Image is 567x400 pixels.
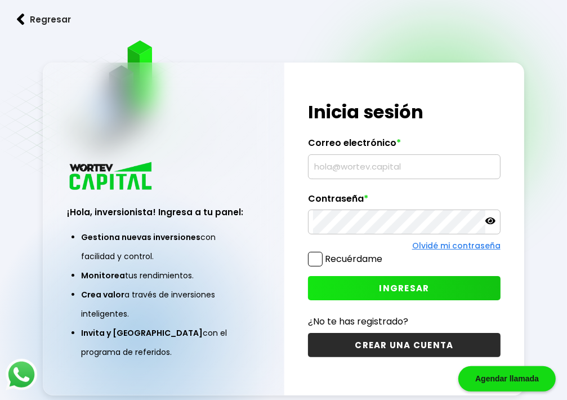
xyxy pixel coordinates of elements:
div: Agendar llamada [458,366,556,392]
label: Contraseña [308,193,501,210]
a: ¿No te has registrado?CREAR UNA CUENTA [308,314,501,357]
label: Correo electrónico [308,137,501,154]
h3: ¡Hola, inversionista! Ingresa a tu panel: [67,206,260,219]
li: a través de inversiones inteligentes. [81,285,245,323]
button: INGRESAR [308,276,501,300]
span: Monitorea [81,270,125,281]
li: con facilidad y control. [81,228,245,266]
span: Invita y [GEOGRAPHIC_DATA] [81,327,203,339]
label: Recuérdame [325,252,382,265]
button: CREAR UNA CUENTA [308,333,501,357]
p: ¿No te has registrado? [308,314,501,328]
h1: Inicia sesión [308,99,501,126]
span: Crea valor [81,289,124,300]
input: hola@wortev.capital [313,155,495,179]
a: Olvidé mi contraseña [412,240,501,251]
li: tus rendimientos. [81,266,245,285]
img: logos_whatsapp-icon.242b2217.svg [6,359,37,390]
li: con el programa de referidos. [81,323,245,362]
span: INGRESAR [379,282,429,294]
img: logo_wortev_capital [67,161,156,194]
img: flecha izquierda [17,14,25,25]
span: Gestiona nuevas inversiones [81,232,200,243]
